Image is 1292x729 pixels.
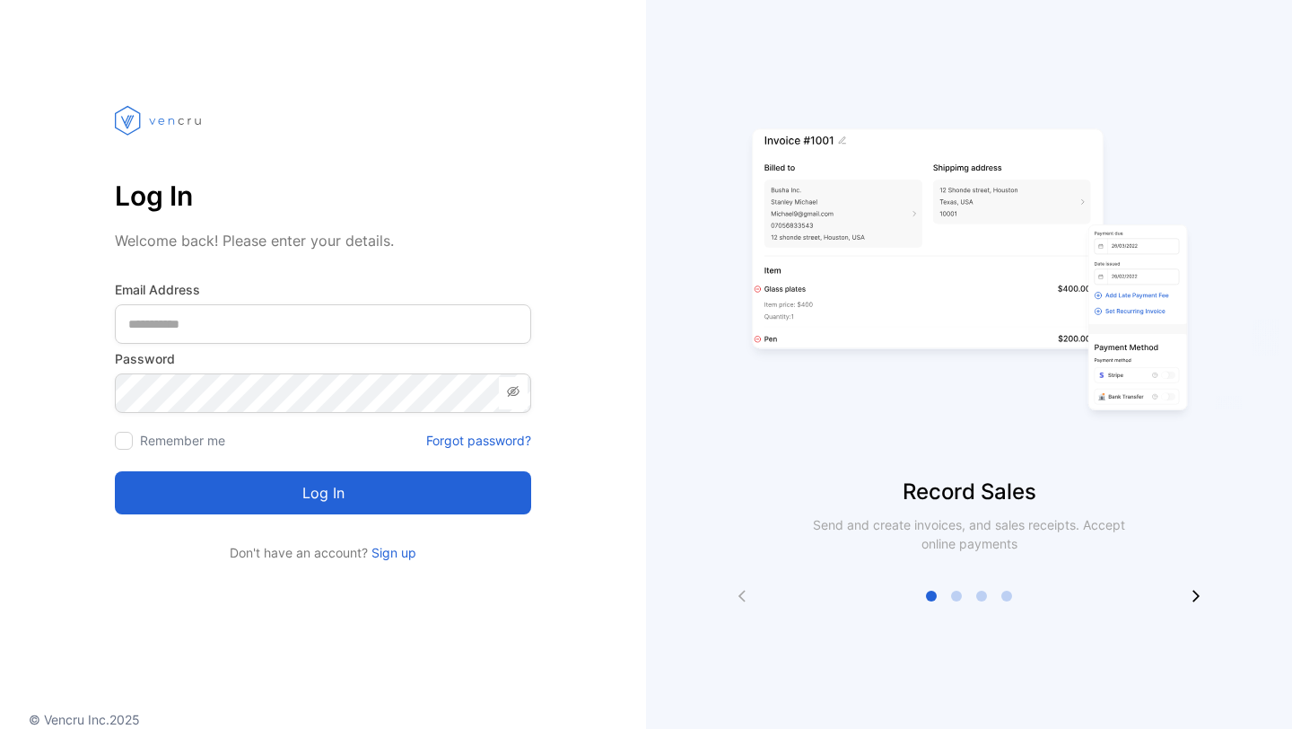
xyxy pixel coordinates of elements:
img: slider image [745,72,1193,476]
button: Log in [115,471,531,514]
p: Send and create invoices, and sales receipts. Accept online payments [797,515,1141,553]
label: Email Address [115,280,531,299]
img: vencru logo [115,72,205,169]
label: Password [115,349,531,368]
p: Welcome back! Please enter your details. [115,230,531,251]
label: Remember me [140,433,225,448]
a: Forgot password? [426,431,531,450]
p: Don't have an account? [115,543,531,562]
a: Sign up [368,545,416,560]
p: Log In [115,174,531,217]
p: Record Sales [646,476,1292,508]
